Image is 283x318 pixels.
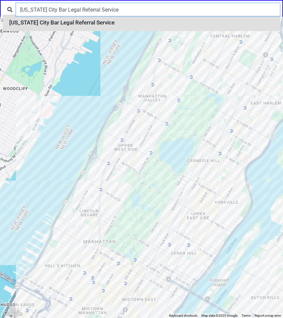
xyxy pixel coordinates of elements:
a: Open this area in Google Maps (opens a new window) [2,309,23,318]
span: Map data ©2025 Google [201,314,237,317]
a: Report a map error [255,314,281,317]
li: [US_STATE] City Bar Legal Referral Service [3,15,280,31]
img: Google [2,309,23,318]
button: Keyboard shortcuts [169,313,197,318]
input: Type the organization name or drop a pin [16,3,280,16]
a: Terms (opens in new tab) [241,314,251,317]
